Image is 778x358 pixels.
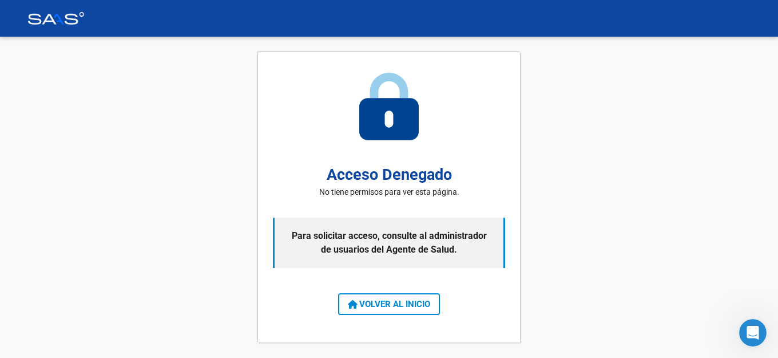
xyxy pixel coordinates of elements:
[27,12,85,25] img: Logo SAAS
[359,73,419,140] img: access-denied
[338,293,440,315] button: VOLVER AL INICIO
[273,218,505,268] p: Para solicitar acceso, consulte al administrador de usuarios del Agente de Salud.
[319,186,459,198] p: No tiene permisos para ver esta página.
[327,163,452,187] h2: Acceso Denegado
[348,299,430,309] span: VOLVER AL INICIO
[739,319,767,347] iframe: Intercom live chat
